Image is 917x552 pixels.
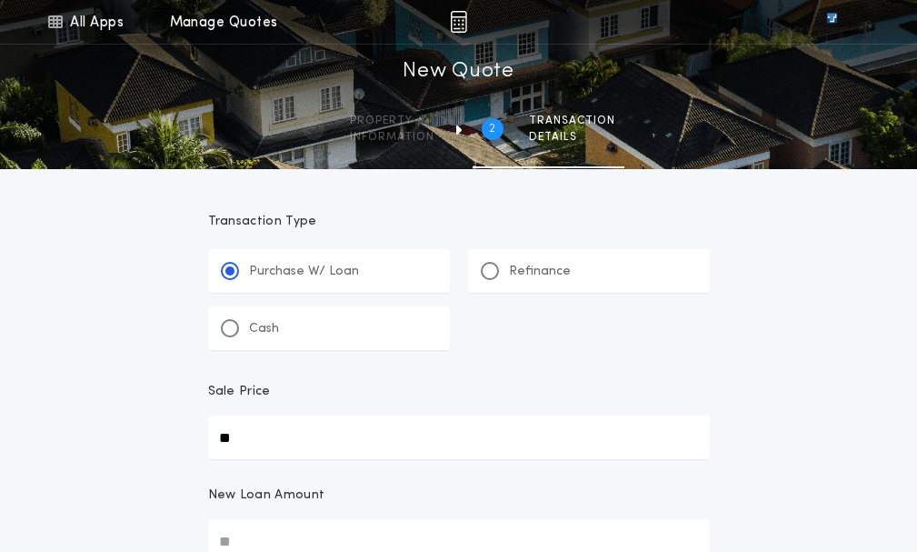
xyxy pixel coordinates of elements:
[450,11,467,33] img: img
[509,263,571,281] p: Refinance
[208,487,325,505] p: New Loan Amount
[403,57,513,86] h1: New Quote
[249,263,359,281] p: Purchase W/ Loan
[350,130,434,145] span: information
[350,114,434,128] span: Property
[249,320,279,338] p: Cash
[793,13,870,31] img: vs-icon
[208,383,271,401] p: Sale Price
[489,122,495,136] h2: 2
[208,416,710,459] input: Sale Price
[529,130,615,145] span: details
[208,213,710,231] p: Transaction Type
[529,114,615,128] span: Transaction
